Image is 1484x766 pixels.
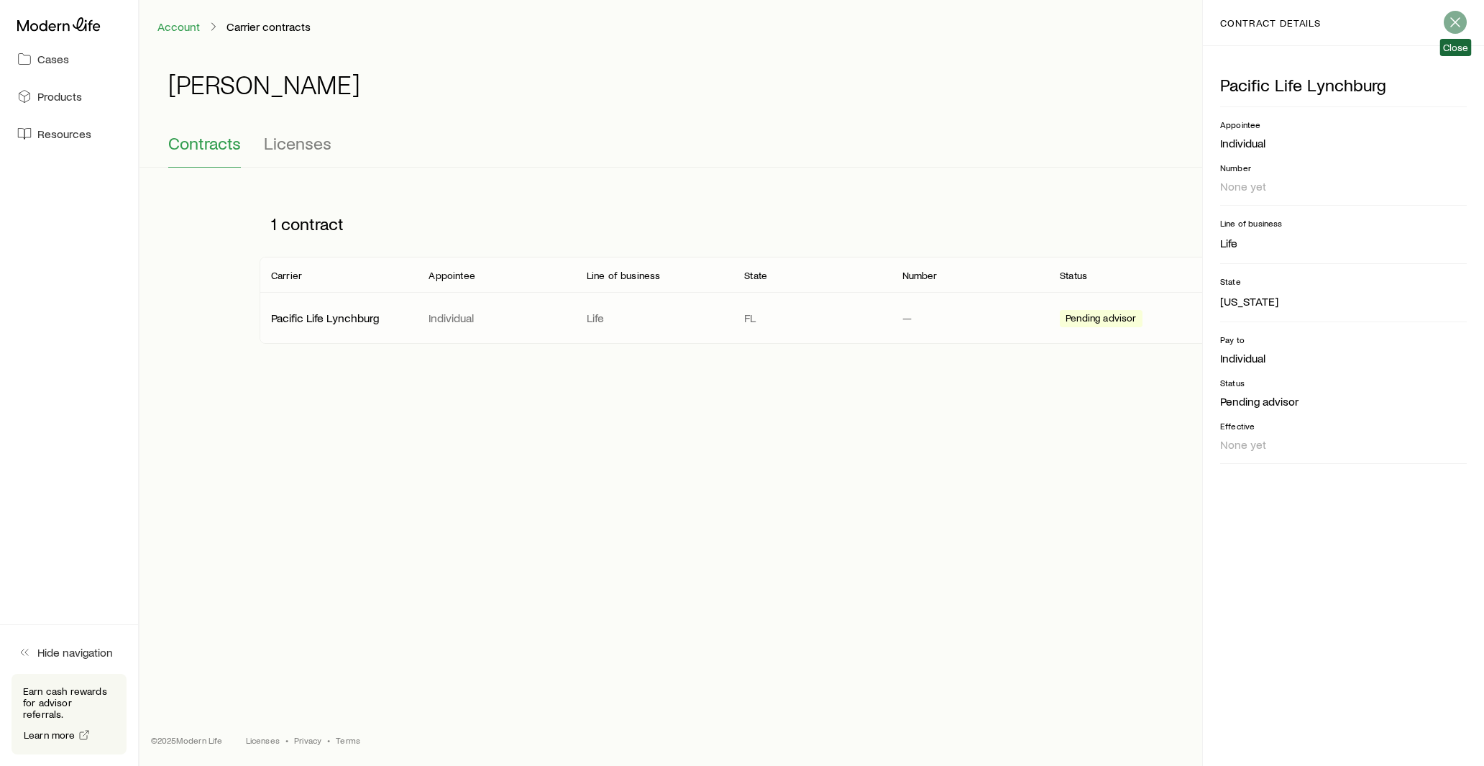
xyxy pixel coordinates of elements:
[226,19,311,34] p: Carrier contracts
[23,685,115,720] p: Earn cash rewards for advisor referrals.
[1220,420,1467,432] p: Effective
[1220,334,1467,345] p: Pay to
[429,270,475,281] p: Appointee
[271,270,302,281] p: Carrier
[294,734,321,746] a: Privacy
[12,674,127,754] div: Earn cash rewards for advisor referrals.Learn more
[1220,351,1467,365] p: Individual
[1220,119,1467,130] p: Appointee
[1220,234,1467,252] li: Life
[24,730,75,740] span: Learn more
[336,734,360,746] a: Terms
[1220,437,1467,452] p: None yet
[271,214,277,234] span: 1
[37,645,113,660] span: Hide navigation
[1220,377,1467,388] p: Status
[12,81,127,112] a: Products
[37,89,82,104] span: Products
[587,311,721,325] p: Life
[246,734,280,746] a: Licenses
[12,43,127,75] a: Cases
[1220,394,1467,409] p: Pending advisor
[168,133,1455,168] div: Contracting sub-page tabs
[37,127,91,141] span: Resources
[1060,270,1087,281] p: Status
[1220,293,1467,310] li: [US_STATE]
[1220,17,1321,29] p: contract details
[902,311,1037,325] p: —
[264,133,331,153] span: Licenses
[1220,275,1467,287] p: State
[281,214,344,234] span: contract
[1220,179,1467,193] p: None yet
[587,270,661,281] p: Line of business
[902,270,938,281] p: Number
[157,20,201,34] a: Account
[744,311,879,325] p: FL
[168,70,360,99] h1: [PERSON_NAME]
[168,133,241,153] span: Contracts
[151,734,223,746] p: © 2025 Modern Life
[271,311,406,325] p: Pacific Life Lynchburg
[1220,136,1467,150] p: Individual
[37,52,69,66] span: Cases
[12,118,127,150] a: Resources
[429,311,563,325] p: Individual
[1220,162,1467,173] p: Number
[285,734,288,746] span: •
[327,734,330,746] span: •
[1220,217,1467,229] p: Line of business
[1066,312,1136,327] span: Pending advisor
[1220,75,1467,95] p: Pacific Life Lynchburg
[744,270,767,281] p: State
[1443,42,1469,53] span: Close
[12,637,127,668] button: Hide navigation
